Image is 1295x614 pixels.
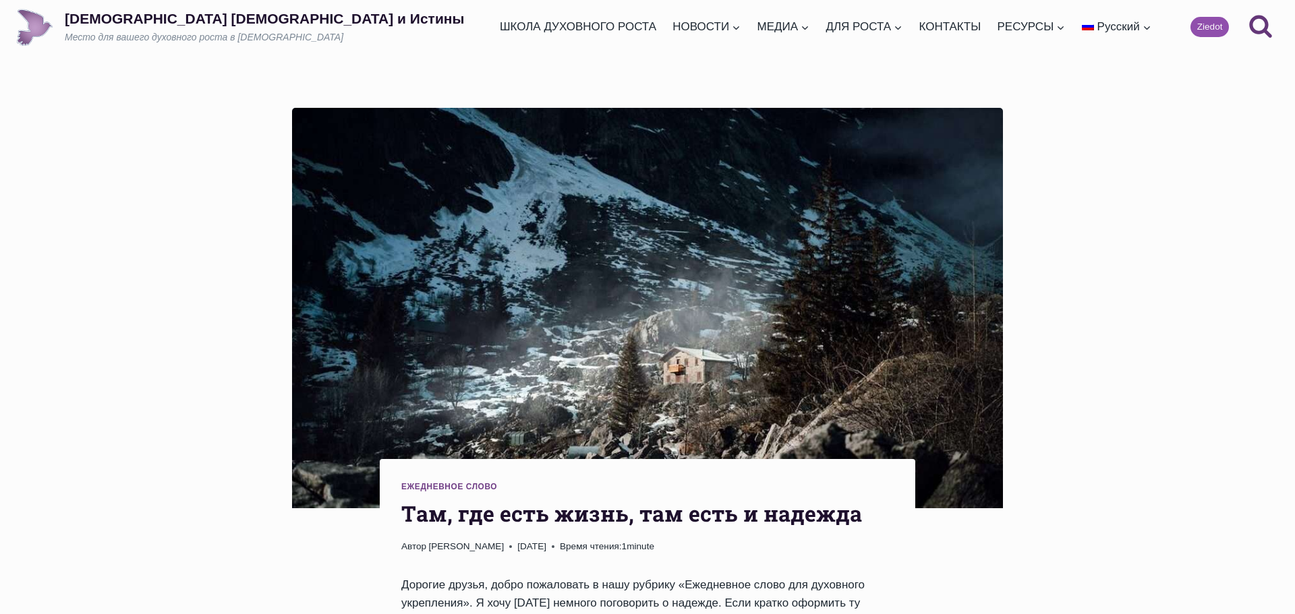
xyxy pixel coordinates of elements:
[560,541,622,551] span: Время чтения:
[517,539,546,554] time: [DATE]
[65,31,464,44] p: Место для вашего духовного роста в [DEMOGRAPHIC_DATA]
[826,18,902,36] span: ДЛЯ РОСТА
[428,541,504,551] a: [PERSON_NAME]
[16,9,464,46] a: [DEMOGRAPHIC_DATA] [DEMOGRAPHIC_DATA] и ИстиныМесто для вашего духовного роста в [DEMOGRAPHIC_DATA]
[998,18,1066,36] span: РЕСУРСЫ
[1190,17,1229,37] a: Ziedot
[1097,20,1140,33] span: Русский
[401,497,894,530] h1: Tам, где есть жизнь, там есть и надежда
[672,18,741,36] span: НОВОСТИ
[757,18,810,36] span: МЕДИА
[560,539,654,554] span: 1
[16,9,53,46] img: Draudze Gars un Patiesība
[401,539,426,554] span: Автор
[627,541,654,551] span: minute
[65,10,464,27] p: [DEMOGRAPHIC_DATA] [DEMOGRAPHIC_DATA] и Истины
[401,482,497,491] a: Ежедневное слово
[1242,9,1279,45] button: Показать форму поиска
